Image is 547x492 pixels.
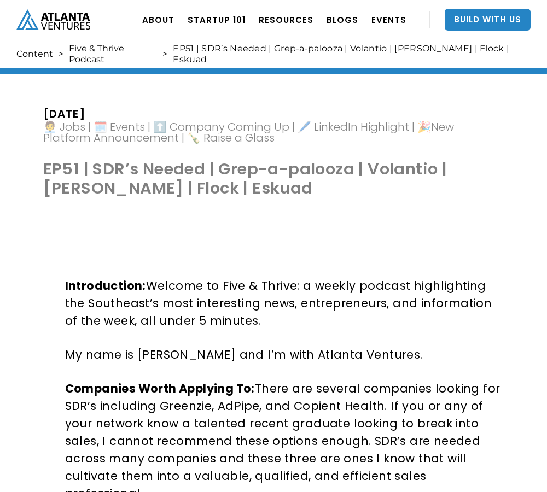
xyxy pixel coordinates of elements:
strong: Companies Worth Applying To: [65,380,255,396]
div: 🧑‍💼 Jobs | 🗓️ Events | ​⬆️ Company Coming Up | 🖊️ LinkedIn Highlight | ​🎉New Platform Announcemen... [43,121,504,143]
a: Build With Us [445,9,531,31]
div: > [59,49,63,60]
p: Welcome to Five & Thrive: a weekly podcast highlighting the Southeast’s most interesting news, en... [65,277,501,330]
a: ABOUT [142,4,174,35]
a: Five & Thrive Podcast [69,43,157,65]
div: > [162,49,167,60]
strong: Introduction: [65,278,146,294]
p: My name is [PERSON_NAME] and I’m with Atlanta Ventures. [65,346,501,364]
a: Content [16,49,53,60]
div: [DATE] [43,108,504,119]
a: RESOURCES [259,4,313,35]
a: BLOGS [327,4,358,35]
a: Startup 101 [188,4,246,35]
div: EP51 | SDR’s Needed | Grep-a-palooza | Volantio | [PERSON_NAME] | Flock | Eskuad [173,43,525,65]
h1: EP51 | SDR’s Needed | Grep-a-palooza | Volantio | [PERSON_NAME] | Flock | Eskuad [43,160,504,203]
a: EVENTS [371,4,406,35]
